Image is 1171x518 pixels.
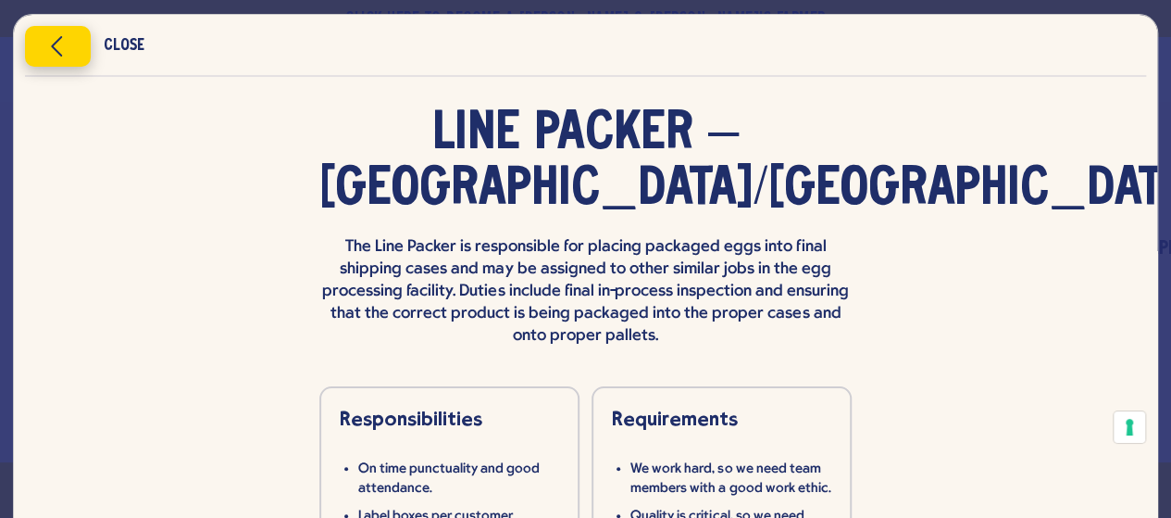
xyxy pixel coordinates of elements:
[1114,411,1145,443] button: Your consent preferences for tracking technologies
[104,40,144,53] div: Close
[358,460,559,499] li: On time punctuality and good attendance.
[25,26,91,67] button: Close modal
[630,460,831,499] li: We work hard, so we need team members with a good work ethic.
[319,107,853,218] h2: Line Packer – [GEOGRAPHIC_DATA]/[GEOGRAPHIC_DATA]/[GEOGRAPHIC_DATA]
[340,407,482,430] strong: Responsibilities
[319,236,853,348] p: The Line Packer is responsible for placing packaged eggs into final shipping cases and may be ass...
[612,407,738,430] strong: Requirements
